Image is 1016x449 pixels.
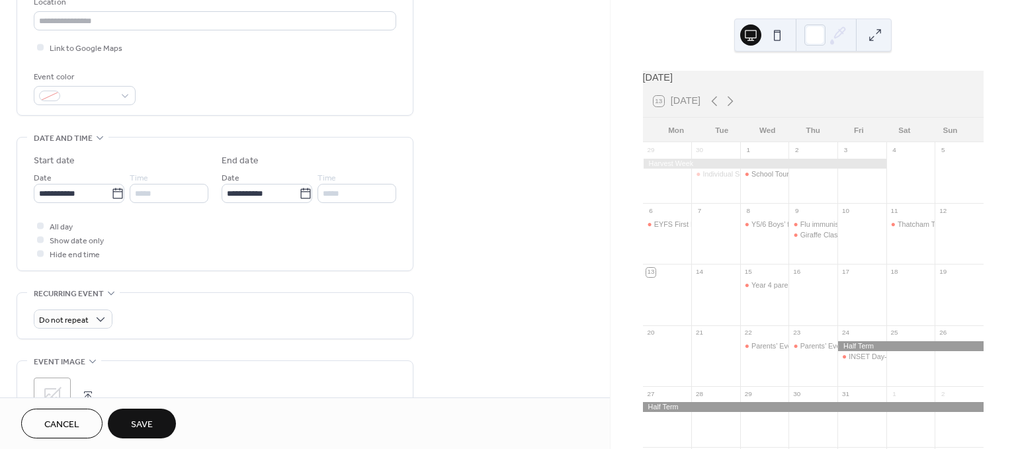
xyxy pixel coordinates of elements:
[130,171,148,185] span: Time
[743,146,753,155] div: 1
[792,268,802,277] div: 16
[800,220,914,229] div: Flu immunisation EYFS to Y6 pupils
[695,389,704,399] div: 28
[939,268,948,277] div: 19
[890,389,899,399] div: 1
[695,268,704,277] div: 14
[695,329,704,338] div: 21
[317,171,336,185] span: Time
[939,329,948,338] div: 26
[790,118,836,143] div: Thu
[751,280,856,290] div: Year 4 parents Minstead meeting
[939,146,948,155] div: 5
[800,341,854,351] div: Parents’ Evening
[800,230,921,240] div: Giraffe Class parent drop in at 2.30pm
[643,159,886,169] div: Harvest Week
[222,154,259,168] div: End date
[740,341,789,351] div: Parents’ Evening
[890,268,899,277] div: 18
[849,352,970,362] div: INSET Day-school closed for all pupils
[50,220,73,234] span: All day
[890,146,899,155] div: 4
[34,154,75,168] div: Start date
[646,207,656,216] div: 6
[841,329,851,338] div: 24
[751,169,789,179] div: School Tour
[646,329,656,338] div: 20
[643,220,692,229] div: EYFS First News Photo
[50,234,104,248] span: Show date only
[890,207,899,216] div: 11
[927,118,973,143] div: Sun
[21,409,103,438] button: Cancel
[890,329,899,338] div: 25
[743,389,753,399] div: 29
[740,169,789,179] div: School Tour
[841,146,851,155] div: 3
[792,389,802,399] div: 30
[34,132,93,145] span: Date and time
[654,118,699,143] div: Mon
[108,409,176,438] button: Save
[886,220,935,229] div: Thatcham Tornadoes Infant School Football Festival (selected players)
[691,169,740,179] div: Individual School photos
[841,268,851,277] div: 17
[792,146,802,155] div: 2
[788,220,837,229] div: Flu immunisation EYFS to Y6 pupils
[50,42,122,56] span: Link to Google Maps
[39,313,89,328] span: Do not repeat
[222,171,239,185] span: Date
[695,207,704,216] div: 7
[837,341,984,351] div: Half Term
[939,207,948,216] div: 12
[751,220,890,229] div: Y5/6 Boys’ football match (selected players)
[792,207,802,216] div: 9
[646,389,656,399] div: 27
[740,280,789,290] div: Year 4 parents Minstead meeting
[34,287,104,301] span: Recurring event
[34,355,85,369] span: Event image
[44,418,79,432] span: Cancel
[643,71,984,85] div: [DATE]
[882,118,927,143] div: Sat
[788,341,837,351] div: Parents’ Evening
[740,220,789,229] div: Y5/6 Boys’ football match (selected players)
[841,389,851,399] div: 31
[646,146,656,155] div: 29
[699,118,745,143] div: Tue
[34,378,71,415] div: ;
[131,418,153,432] span: Save
[751,341,805,351] div: Parents’ Evening
[34,70,133,84] div: Event color
[50,248,100,262] span: Hide end time
[745,118,790,143] div: Wed
[788,230,837,240] div: Giraffe Class parent drop in at 2.30pm
[841,207,851,216] div: 10
[646,268,656,277] div: 13
[743,268,753,277] div: 15
[743,329,753,338] div: 22
[792,329,802,338] div: 23
[743,207,753,216] div: 8
[702,169,780,179] div: Individual School photos
[643,402,984,412] div: Half Term
[836,118,882,143] div: Fri
[939,389,948,399] div: 2
[837,352,886,362] div: INSET Day-school closed for all pupils
[34,171,52,185] span: Date
[695,146,704,155] div: 30
[654,220,729,229] div: EYFS First News Photo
